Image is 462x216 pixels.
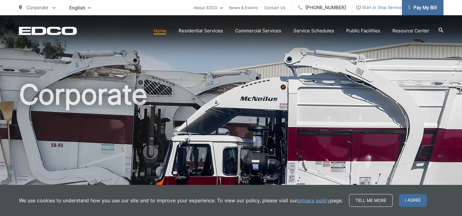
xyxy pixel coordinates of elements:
a: Tell me more [349,194,393,207]
a: News & Events [229,4,258,11]
a: Residential Services [179,27,223,34]
a: About EDCO [194,4,223,11]
span: Pay My Bill [408,4,437,11]
a: privacy policy [297,197,330,204]
a: Commercial Services [235,27,281,34]
a: EDCD logo. Return to the homepage. [19,27,77,35]
p: We use cookies to understand how you use our site and to improve your experience. To view our pol... [19,197,343,204]
a: Home [154,27,166,34]
a: Service Schedules [293,27,334,34]
span: Corporate [26,5,48,10]
a: Contact Us [264,4,286,11]
a: Public Facilities [346,27,380,34]
span: I agree [399,194,427,207]
a: Resource Center [392,27,429,34]
span: English [65,2,96,13]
